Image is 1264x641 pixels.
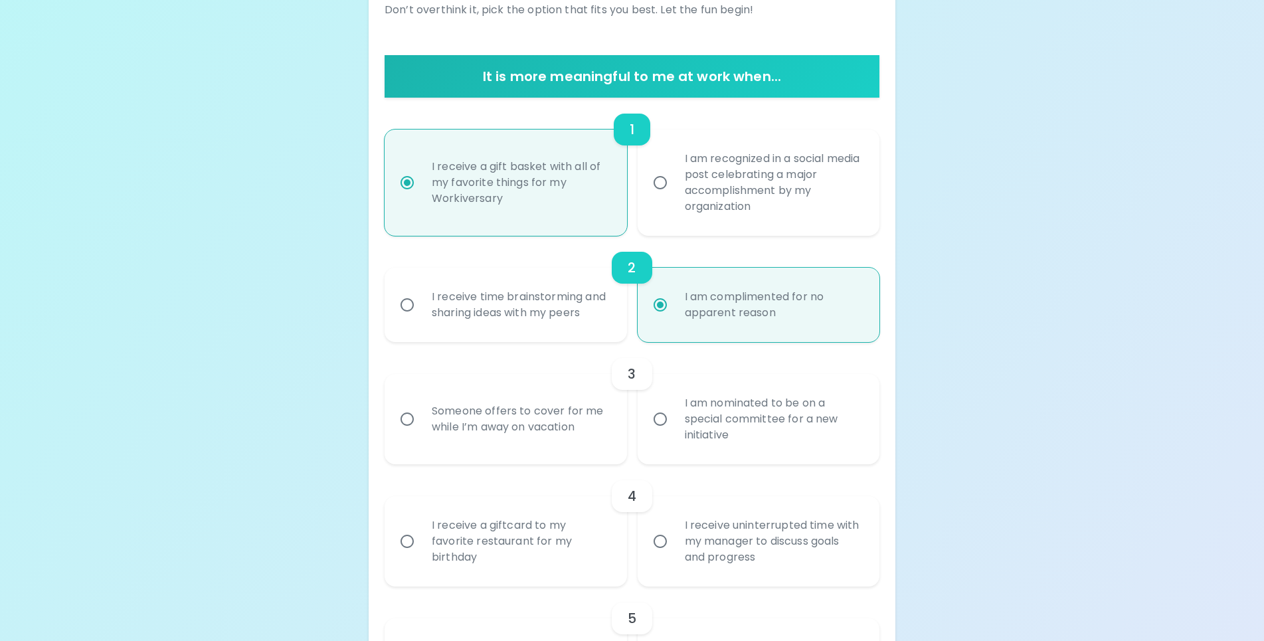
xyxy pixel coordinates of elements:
div: choice-group-check [385,464,879,587]
h6: 1 [630,119,634,140]
div: I receive time brainstorming and sharing ideas with my peers [421,273,619,337]
div: choice-group-check [385,98,879,236]
div: choice-group-check [385,342,879,464]
h6: 4 [628,486,636,507]
h6: 2 [628,257,636,278]
div: choice-group-check [385,236,879,342]
div: I am complimented for no apparent reason [674,273,872,337]
div: I am nominated to be on a special committee for a new initiative [674,379,872,459]
h6: 3 [628,363,636,385]
div: I receive uninterrupted time with my manager to discuss goals and progress [674,502,872,581]
h6: It is more meaningful to me at work when... [390,66,874,87]
div: I am recognized in a social media post celebrating a major accomplishment by my organization [674,135,872,230]
div: I receive a gift basket with all of my favorite things for my Workiversary [421,143,619,223]
div: I receive a giftcard to my favorite restaurant for my birthday [421,502,619,581]
div: Someone offers to cover for me while I’m away on vacation [421,387,619,451]
h6: 5 [628,608,636,629]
